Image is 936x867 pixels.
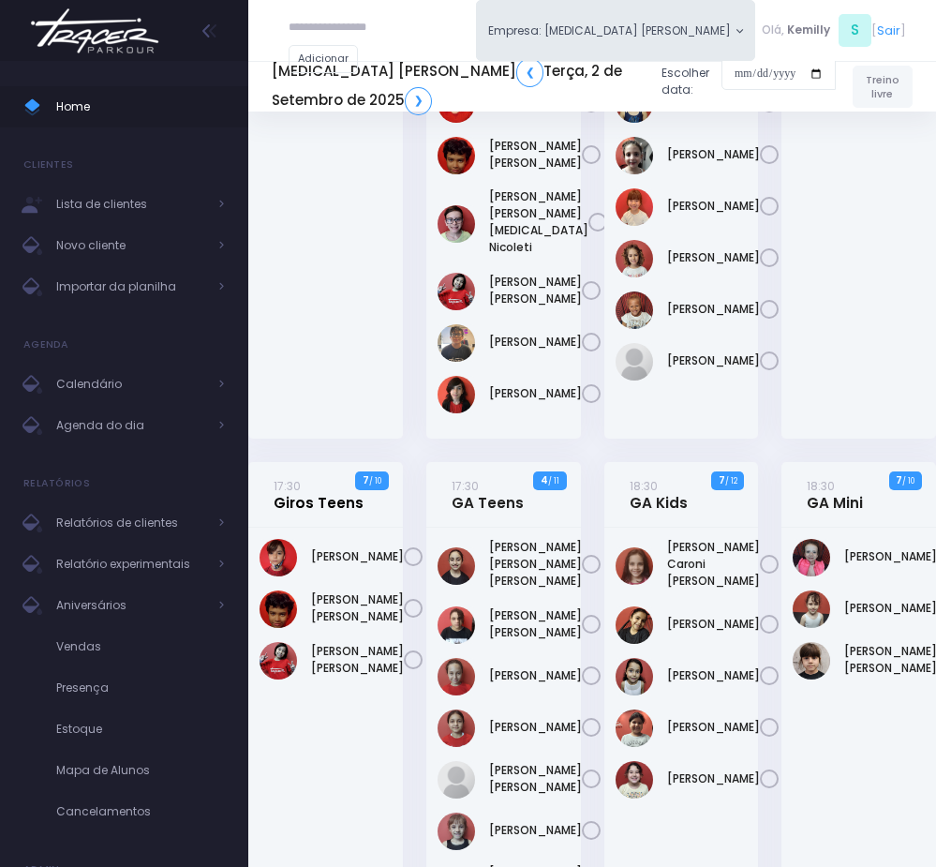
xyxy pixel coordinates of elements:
a: Sair [877,22,900,39]
a: [PERSON_NAME] [667,146,760,163]
a: [PERSON_NAME] [489,334,582,351]
a: 18:30GA Mini [807,477,863,512]
a: [PERSON_NAME] [489,667,582,684]
a: ❯ [405,87,432,115]
strong: 7 [363,473,369,487]
small: / 11 [548,475,559,486]
span: Relatório experimentais [56,552,206,576]
a: [PERSON_NAME] [PERSON_NAME] [311,591,404,625]
a: [PERSON_NAME] [667,249,760,266]
span: Mapa de Alunos [56,758,225,783]
span: Agenda do dia [56,413,206,438]
img: Victoria Franco [616,761,653,799]
a: [PERSON_NAME] [667,198,760,215]
img: Laura Louise Tarcha Braga [793,642,830,680]
h4: Agenda [23,326,69,364]
span: S [839,14,871,47]
h5: [MEDICAL_DATA] [PERSON_NAME] Terça, 2 de Setembro de 2025 [272,58,647,114]
img: Mariana Garzuzi Palma [616,137,653,174]
span: Aniversários [56,593,206,618]
img: Lucas figueiredo guedes [438,324,475,362]
img: Lorena mie sato ayres [438,273,475,310]
h4: Clientes [23,146,73,184]
img: Lorena mie sato ayres [260,642,297,680]
img: Catarina Camara Bona [438,658,475,695]
small: 17:30 [452,478,479,494]
img: João Pedro Oliveira de Meneses [260,590,297,628]
a: [PERSON_NAME] [667,616,760,633]
a: [PERSON_NAME] [PERSON_NAME] [489,607,582,641]
span: Vendas [56,635,225,659]
small: 18:30 [807,478,835,494]
img: Alice de Sousa Rodrigues Ferreira [438,547,475,585]
img: Nicolle Pio Garcia [438,761,475,799]
a: [PERSON_NAME] [667,301,760,318]
span: Presença [56,676,225,700]
a: [PERSON_NAME] [667,352,760,369]
a: [PERSON_NAME] [667,667,760,684]
a: 18:30GA Kids [630,477,688,512]
a: [PERSON_NAME] [PERSON_NAME][MEDICAL_DATA] Nicoleti [489,188,588,256]
span: Calendário [56,372,206,396]
a: [PERSON_NAME] [PERSON_NAME] [PERSON_NAME] [489,539,582,590]
span: Estoque [56,717,225,741]
a: [PERSON_NAME] [667,770,760,787]
strong: 7 [896,473,902,487]
a: [PERSON_NAME] [667,719,760,736]
small: / 10 [902,475,914,486]
img: Rafaelle Pelati Pereyra [438,813,475,850]
strong: 4 [541,473,548,487]
span: Lista de clientes [56,192,206,217]
img: João Pedro Oliveira de Meneses [438,137,475,174]
span: Importar da planilha [56,275,206,299]
small: / 12 [725,475,737,486]
h4: Relatórios [23,465,90,502]
small: / 10 [369,475,381,486]
a: [PERSON_NAME] [PERSON_NAME] [489,138,582,172]
a: Treino livre [853,66,913,108]
a: [PERSON_NAME] Caroni [PERSON_NAME] [667,539,760,590]
img: Frederico Piai Giovaninni [260,539,297,576]
small: 17:30 [274,478,301,494]
img: Olivia Orlando marcondes [616,291,653,329]
img: Giovanna Rodrigues Gialluize [793,539,830,576]
img: Sophia Martins [616,710,653,747]
img: Gabrielle Pelati Pereyra [438,710,475,747]
a: [PERSON_NAME] [311,548,404,565]
a: Adicionar [289,45,358,73]
a: [PERSON_NAME] [PERSON_NAME] [489,762,582,796]
a: [PERSON_NAME] [489,719,582,736]
a: [PERSON_NAME] [PERSON_NAME] [489,274,582,307]
span: Home [56,95,225,119]
img: Izzie de Souza Santiago Pinheiro [793,590,830,628]
a: [PERSON_NAME] [PERSON_NAME] [311,643,404,677]
span: Relatórios de clientes [56,511,206,535]
img: Livia Baião Gomes [616,606,653,644]
a: [PERSON_NAME] [489,385,582,402]
strong: 7 [719,473,725,487]
img: Nina Diniz Scatena Alves [616,240,653,277]
img: Pedro giraldi tavares [438,376,475,413]
a: ❮ [516,58,543,86]
div: [ ] [755,11,913,50]
span: Kemilly [787,22,830,38]
span: Cancelamentos [56,800,225,824]
img: Flora Caroni de Araujo [616,547,653,585]
img: Mariana Namie Takatsuki Momesso [616,188,653,226]
img: Manuela Zuquette [616,658,653,695]
img: João Vitor Fontan Nicoleti [438,205,475,243]
a: [PERSON_NAME] [489,822,582,839]
small: 18:30 [630,478,658,494]
span: Olá, [762,22,784,38]
a: 17:30Giros Teens [274,477,364,512]
div: Escolher data: [272,52,836,120]
a: 17:30GA Teens [452,477,524,512]
img: Ana Clara Martins Silva [438,606,475,644]
img: VALENTINA ZANONI DE FREITAS [616,343,653,381]
span: Novo cliente [56,233,206,258]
